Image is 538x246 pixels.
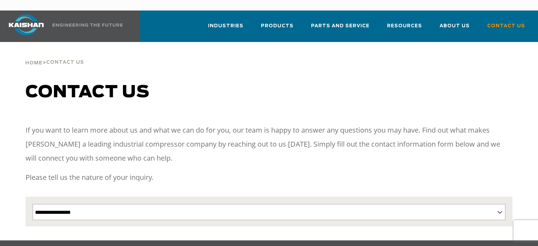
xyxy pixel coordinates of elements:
span: Parts and Service [311,22,370,30]
div: > [25,42,84,69]
a: About Us [440,17,470,41]
img: Engineering the future [53,23,123,27]
p: If you want to learn more about us and what we can do for you, our team is happy to answer any qu... [26,123,512,165]
a: Products [261,17,294,41]
a: Resources [387,17,422,41]
span: About Us [440,22,470,30]
span: Contact Us [487,22,525,30]
span: Resources [387,22,422,30]
a: Contact Us [487,17,525,41]
span: Contact us [26,84,150,101]
span: Industries [208,22,243,30]
a: Home [25,59,42,66]
a: Industries [208,17,243,41]
p: Please tell us the nature of your inquiry. [26,170,512,184]
a: Parts and Service [311,17,370,41]
span: Products [261,22,294,30]
span: Contact Us [46,60,84,65]
span: Home [25,61,42,65]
